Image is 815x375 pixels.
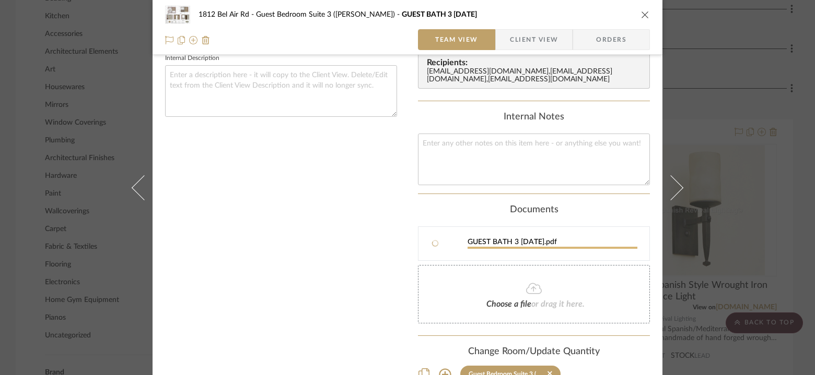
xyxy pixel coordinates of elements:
[510,29,558,50] span: Client View
[585,29,638,50] span: Orders
[641,10,650,19] button: close
[418,204,650,216] div: Documents
[427,68,645,84] div: [EMAIL_ADDRESS][DOMAIN_NAME] , [EMAIL_ADDRESS][DOMAIN_NAME] , [EMAIL_ADDRESS][DOMAIN_NAME]
[418,112,650,123] div: Internal Notes
[199,11,256,18] span: 1812 Bel Air Rd
[486,300,531,308] span: Choose a file
[468,238,649,247] div: GUEST BATH 3 [DATE].pdf
[418,346,650,358] div: Change Room/Update Quantity
[202,36,210,44] img: Remove from project
[165,56,219,61] label: Internal Description
[165,4,190,25] img: a697b15b-dded-4d98-aece-b43b11b7cb11_48x40.jpg
[402,11,477,18] span: GUEST BATH 3 [DATE]
[256,11,402,18] span: Guest Bedroom Suite 3 ([PERSON_NAME])
[435,29,478,50] span: Team View
[427,58,645,67] span: Recipients:
[531,300,585,308] span: or drag it here.
[418,227,452,260] img: img-processing-spinner.svg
